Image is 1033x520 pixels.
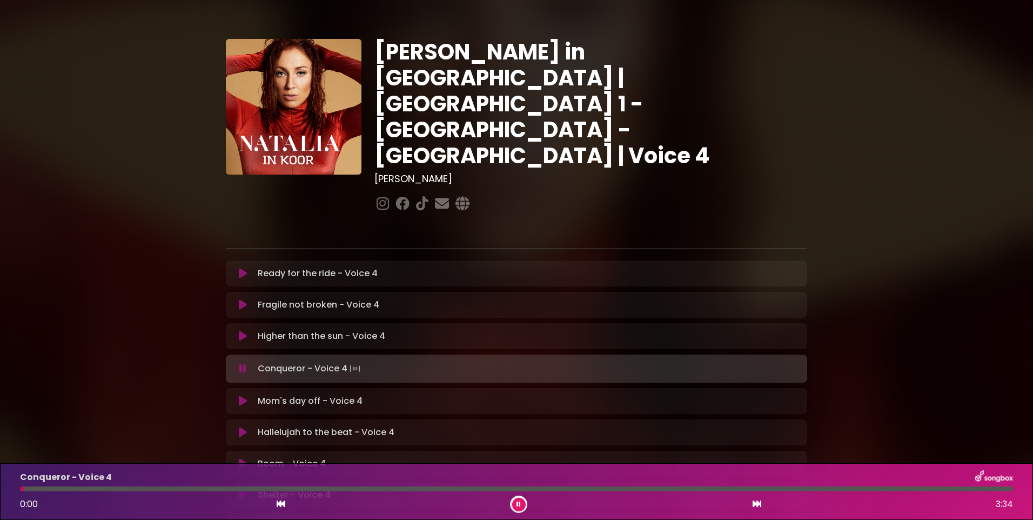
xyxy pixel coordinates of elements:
[258,361,363,376] p: Conqueror - Voice 4
[258,457,326,470] p: Boom - Voice 4
[20,498,38,510] span: 0:00
[226,39,361,175] img: YTVS25JmS9CLUqXqkEhs
[374,173,807,185] h3: [PERSON_NAME]
[258,395,363,408] p: Mom's day off - Voice 4
[374,39,807,169] h1: [PERSON_NAME] in [GEOGRAPHIC_DATA] | [GEOGRAPHIC_DATA] 1 - [GEOGRAPHIC_DATA] - [GEOGRAPHIC_DATA] ...
[347,361,363,376] img: waveform4.gif
[258,426,394,439] p: Hallelujah to the beat - Voice 4
[996,498,1013,511] span: 3:34
[20,471,112,484] p: Conqueror - Voice 4
[258,298,379,311] p: Fragile not broken - Voice 4
[258,330,385,343] p: Higher than the sun - Voice 4
[258,267,378,280] p: Ready for the ride - Voice 4
[975,470,1013,484] img: songbox-logo-white.png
